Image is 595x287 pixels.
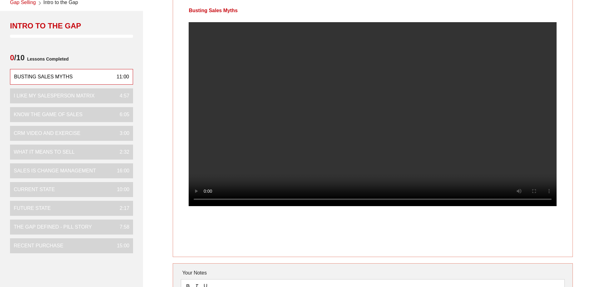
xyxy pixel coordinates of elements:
[14,167,96,175] div: Sales is Change Management
[115,130,129,137] div: 3:00
[14,92,95,100] div: I Like My Salesperson Matrix
[14,130,80,137] div: CRM VIDEO and EXERCISE
[10,53,25,65] span: /10
[115,148,129,156] div: 2:32
[14,73,73,81] div: Busting Sales Myths
[14,242,63,250] div: Recent Purchase
[112,186,129,193] div: 10:00
[115,111,129,118] div: 6:05
[25,53,69,65] span: Lessons Completed
[181,267,564,279] div: Your Notes
[14,223,92,231] div: The Gap Defined - Pill Story
[14,186,55,193] div: Current State
[14,205,51,212] div: Future State
[112,242,129,250] div: 15:00
[115,205,129,212] div: 2:17
[14,111,82,118] div: Know the Game of Sales
[112,73,129,81] div: 11:00
[10,53,14,62] span: 0
[10,21,133,31] div: Intro to the Gap
[115,223,129,231] div: 7:58
[112,167,129,175] div: 16:00
[14,148,75,156] div: What it means to sell
[115,92,129,100] div: 4:57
